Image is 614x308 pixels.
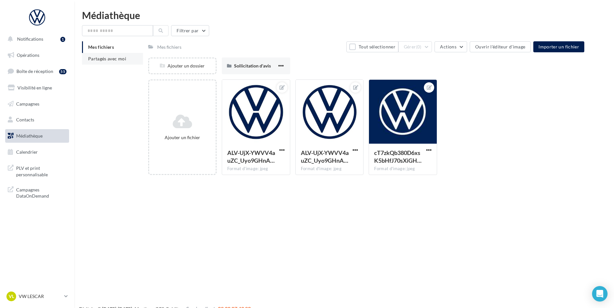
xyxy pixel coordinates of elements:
[470,41,531,52] button: Ouvrir l'éditeur d'image
[16,185,67,199] span: Campagnes DataOnDemand
[4,81,70,95] a: Visibilité en ligne
[157,44,181,50] div: Mes fichiers
[17,52,39,58] span: Opérations
[4,145,70,159] a: Calendrier
[4,32,68,46] button: Notifications 1
[17,36,43,42] span: Notifications
[435,41,467,52] button: Actions
[4,129,70,143] a: Médiathèque
[60,37,65,42] div: 1
[374,166,432,172] div: Format d'image: jpeg
[16,133,43,139] span: Médiathèque
[88,56,126,61] span: Partagés avec moi
[440,44,456,49] span: Actions
[227,149,275,164] span: ALV-UjX-YWVV4auZC_Uyo9GHnAdDaKwGD5mWC6pvrUdvlvq9GN-LV5--
[16,101,39,106] span: Campagnes
[88,44,114,50] span: Mes fichiers
[301,149,349,164] span: ALV-UjX-YWVV4auZC_Uyo9GHnAdDaKwGD5mWC6pvrUdvlvq9GN-LV5--
[5,290,69,303] a: VL VW LESCAR
[149,63,216,69] div: Ajouter un dossier
[16,117,34,122] span: Contacts
[533,41,584,52] button: Importer un fichier
[4,64,70,78] a: Boîte de réception55
[19,293,62,300] p: VW LESCAR
[234,63,271,68] span: Sollicitation d'avis
[538,44,579,49] span: Importer un fichier
[171,25,209,36] button: Filtrer par
[4,161,70,180] a: PLV et print personnalisable
[374,149,422,164] span: cT7zkQb380D6xsK5bHfJ70sXiGH5uZFCB0uILSlIfQmqW1K6gjXnAbH4zEXQf9_JzsKU9GVFOb0ij6HrfA=s0
[82,10,606,20] div: Médiathèque
[152,134,213,141] div: Ajouter un fichier
[16,164,67,178] span: PLV et print personnalisable
[398,41,432,52] button: Gérer(0)
[4,48,70,62] a: Opérations
[16,68,53,74] span: Boîte de réception
[4,183,70,202] a: Campagnes DataOnDemand
[16,149,38,155] span: Calendrier
[592,286,608,302] div: Open Intercom Messenger
[9,293,14,300] span: VL
[4,113,70,127] a: Contacts
[301,166,358,172] div: Format d'image: jpeg
[227,166,285,172] div: Format d'image: jpeg
[17,85,52,90] span: Visibilité en ligne
[346,41,398,52] button: Tout sélectionner
[416,44,422,49] span: (0)
[59,69,67,74] div: 55
[4,97,70,111] a: Campagnes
